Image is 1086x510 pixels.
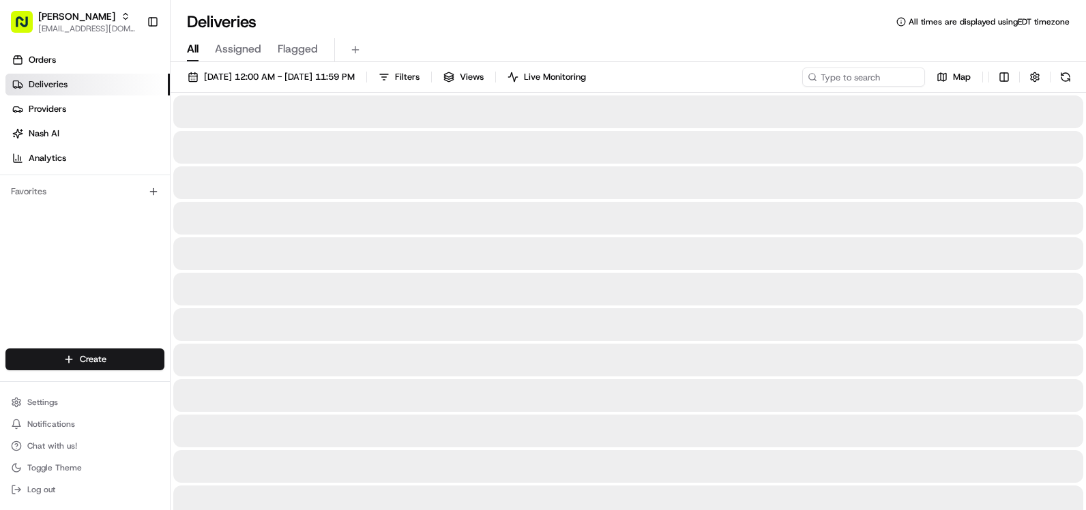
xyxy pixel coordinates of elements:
span: Settings [27,397,58,408]
button: [DATE] 12:00 AM - [DATE] 11:59 PM [181,67,361,87]
a: Providers [5,98,170,120]
button: [PERSON_NAME][EMAIL_ADDRESS][DOMAIN_NAME] [5,5,141,38]
button: Refresh [1056,67,1075,87]
a: Deliveries [5,74,170,95]
span: Deliveries [29,78,68,91]
span: All times are displayed using EDT timezone [909,16,1070,27]
span: Map [953,71,971,83]
button: Chat with us! [5,436,164,455]
span: [DATE] 12:00 AM - [DATE] 11:59 PM [204,71,355,83]
span: Toggle Theme [27,462,82,473]
span: Live Monitoring [524,71,586,83]
span: Chat with us! [27,440,77,451]
div: Favorites [5,181,164,202]
button: Create [5,348,164,370]
h1: Deliveries [187,11,256,33]
span: Orders [29,54,56,66]
span: Nash AI [29,127,59,140]
a: Orders [5,49,170,71]
button: Map [930,67,977,87]
button: Filters [372,67,426,87]
a: Nash AI [5,123,170,145]
span: Log out [27,484,55,495]
span: Views [460,71,484,83]
button: Settings [5,393,164,412]
span: Assigned [215,41,261,57]
span: Flagged [278,41,318,57]
button: Notifications [5,415,164,434]
span: Create [80,353,106,365]
a: Analytics [5,147,170,169]
button: Log out [5,480,164,499]
input: Type to search [802,67,925,87]
span: Analytics [29,152,66,164]
span: Notifications [27,419,75,430]
button: Toggle Theme [5,458,164,477]
span: Providers [29,103,66,115]
span: All [187,41,199,57]
button: Live Monitoring [501,67,592,87]
button: [EMAIL_ADDRESS][DOMAIN_NAME] [38,23,136,34]
button: Views [437,67,490,87]
span: Filters [395,71,420,83]
button: [PERSON_NAME] [38,10,115,23]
